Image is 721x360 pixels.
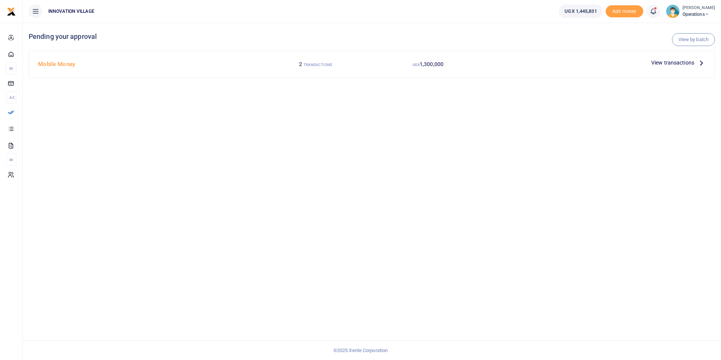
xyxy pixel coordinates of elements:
[45,8,97,15] span: INNOVATION VILLAGE
[413,63,420,67] small: UGX
[299,61,302,67] span: 2
[556,5,605,18] li: Wallet ballance
[683,5,715,11] small: [PERSON_NAME]
[565,8,597,15] span: UGX 1,445,831
[7,7,16,16] img: logo-small
[683,11,715,18] span: Operations
[666,5,715,18] a: profile-user [PERSON_NAME] Operations
[651,58,694,67] span: View transactions
[420,61,443,67] span: 1,300,000
[606,8,643,14] a: Add money
[606,5,643,18] span: Add money
[304,63,332,67] small: TRANSACTIONS
[666,5,680,18] img: profile-user
[672,33,715,46] a: View by batch
[559,5,602,18] a: UGX 1,445,831
[38,60,256,68] h4: Mobile Money
[606,5,643,18] li: Toup your wallet
[29,32,715,41] h4: Pending your approval
[6,154,16,166] li: M
[7,8,16,14] a: logo-small logo-large logo-large
[6,62,16,75] li: M
[6,91,16,104] li: Ac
